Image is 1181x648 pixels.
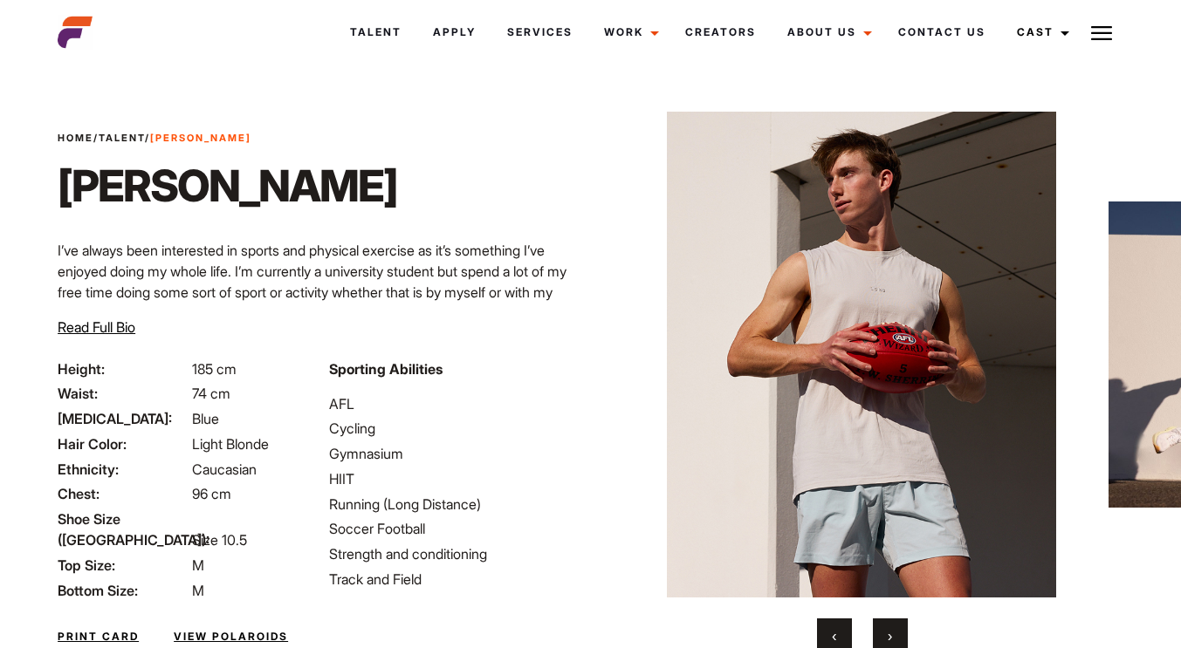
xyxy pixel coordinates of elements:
img: Burger icon [1091,23,1112,44]
a: Home [58,132,93,144]
a: Work [588,9,669,56]
span: [MEDICAL_DATA]: [58,408,189,429]
a: Services [491,9,588,56]
li: Running (Long Distance) [329,494,580,515]
a: About Us [772,9,882,56]
a: Print Card [58,629,139,645]
span: / / [58,131,251,146]
button: Read Full Bio [58,317,135,338]
li: Track and Field [329,569,580,590]
span: Hair Color: [58,433,189,454]
span: 96 cm [192,485,231,502]
span: Bottom Size: [58,580,189,601]
a: Creators [669,9,772,56]
span: Read Full Bio [58,318,135,336]
span: Waist: [58,383,189,404]
span: Shoe Size ([GEOGRAPHIC_DATA]): [58,508,189,550]
span: Ethnicity: [58,459,189,480]
p: I’ve always been interested in sports and physical exercise as it’s something I’ve enjoyed doing ... [58,240,580,365]
strong: [PERSON_NAME] [150,132,251,144]
a: Apply [417,9,491,56]
span: Previous [832,627,836,645]
a: Cast [1001,9,1080,56]
strong: Sporting Abilities [329,360,443,378]
a: Talent [99,132,145,144]
a: View Polaroids [174,629,288,645]
span: Caucasian [192,460,257,478]
span: Height: [58,358,189,379]
span: Next [888,627,892,645]
span: 74 cm [192,385,230,402]
span: 185 cm [192,360,237,378]
li: Gymnasium [329,443,580,464]
h1: [PERSON_NAME] [58,160,397,212]
span: Chest: [58,483,189,504]
span: Light Blonde [192,435,269,453]
a: Contact Us [882,9,1001,56]
span: Blue [192,410,219,427]
li: HIIT [329,468,580,489]
li: Cycling [329,418,580,439]
span: M [192,556,204,574]
span: Top Size: [58,555,189,576]
li: AFL [329,393,580,414]
span: M [192,582,204,599]
a: Talent [334,9,417,56]
li: Soccer Football [329,518,580,539]
li: Strength and conditioning [329,543,580,564]
img: cropped-aefm-brand-fav-22-square.png [58,15,93,50]
span: Size 10.5 [192,531,247,549]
